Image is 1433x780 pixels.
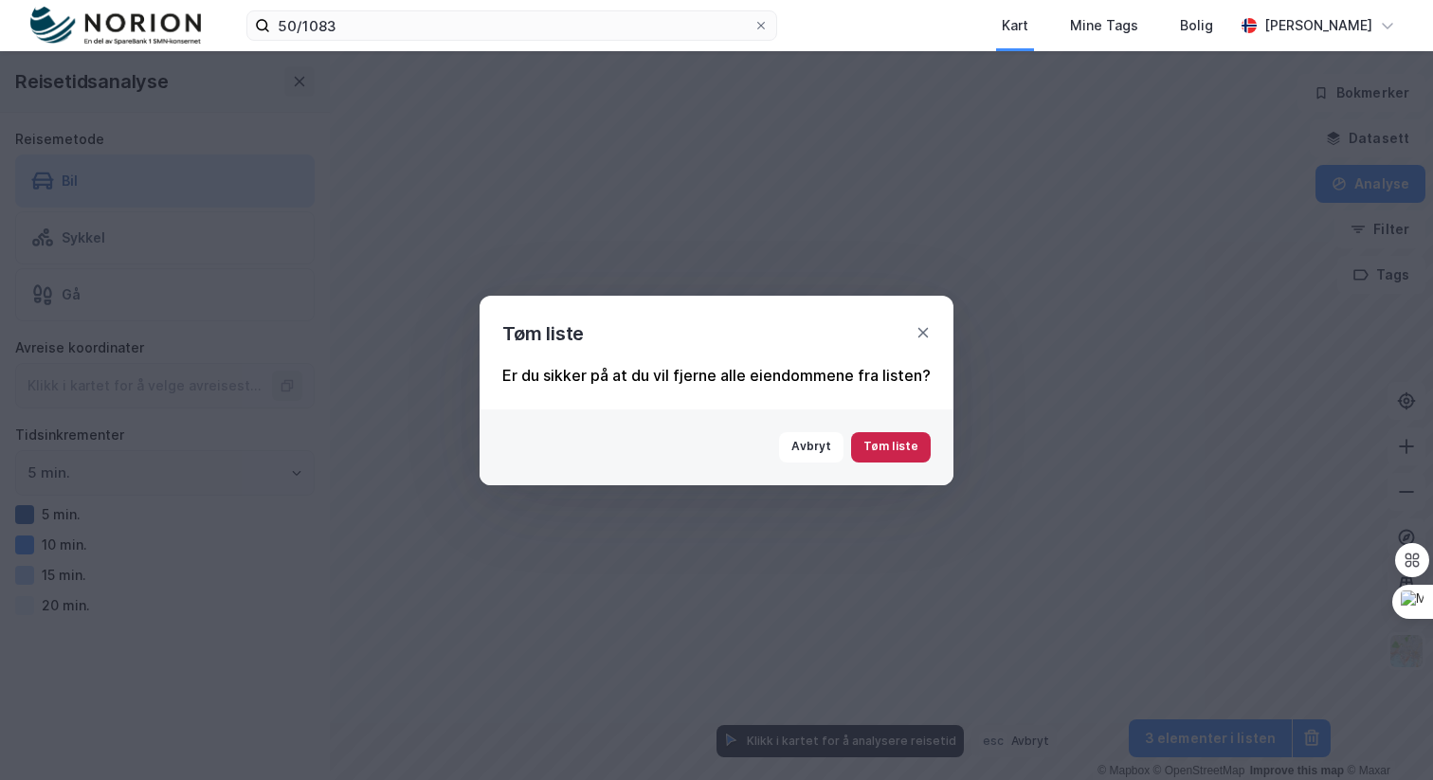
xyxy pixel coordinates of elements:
[502,364,931,387] div: Er du sikker på at du vil fjerne alle eiendommene fra listen?
[1002,14,1028,37] div: Kart
[30,7,201,45] img: norion-logo.80e7a08dc31c2e691866.png
[1338,689,1433,780] iframe: Chat Widget
[1338,689,1433,780] div: Kontrollprogram for chat
[1070,14,1138,37] div: Mine Tags
[270,11,753,40] input: Søk på adresse, matrikkel, gårdeiere, leietakere eller personer
[851,432,931,463] button: Tøm liste
[779,432,843,463] button: Avbryt
[1180,14,1213,37] div: Bolig
[502,318,584,349] div: Tøm liste
[1264,14,1372,37] div: [PERSON_NAME]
